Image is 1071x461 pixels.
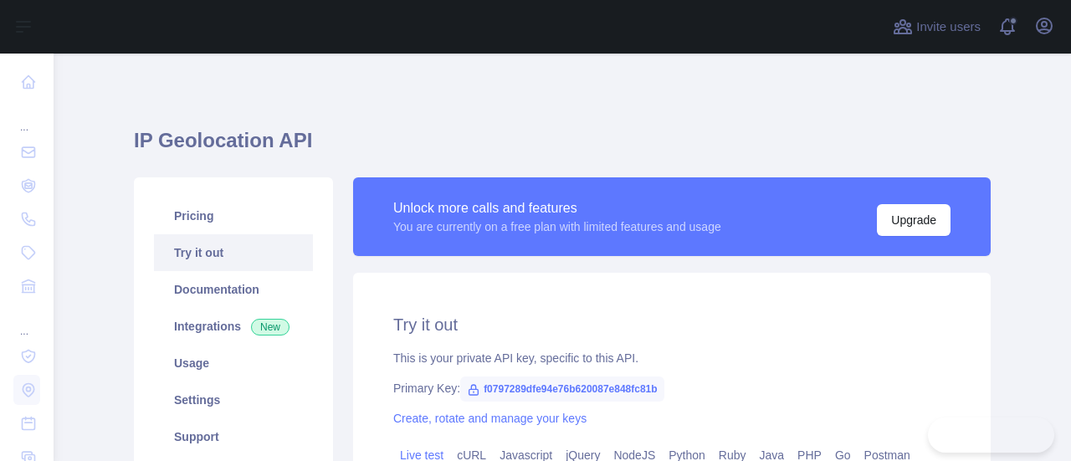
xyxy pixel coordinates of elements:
a: Create, rotate and manage your keys [393,412,587,425]
a: Usage [154,345,313,382]
span: f0797289dfe94e76b620087e848fc81b [460,376,664,402]
h2: Try it out [393,313,951,336]
iframe: Toggle Customer Support [928,417,1054,453]
button: Upgrade [877,204,951,236]
div: This is your private API key, specific to this API. [393,350,951,366]
div: Primary Key: [393,380,951,397]
a: Pricing [154,197,313,234]
a: Integrations New [154,308,313,345]
span: New [251,319,290,336]
a: Support [154,418,313,455]
a: Try it out [154,234,313,271]
button: Invite users [889,13,984,40]
h1: IP Geolocation API [134,127,991,167]
div: You are currently on a free plan with limited features and usage [393,218,721,235]
a: Documentation [154,271,313,308]
div: Unlock more calls and features [393,198,721,218]
div: ... [13,305,40,338]
div: ... [13,100,40,134]
span: Invite users [916,18,981,37]
a: Settings [154,382,313,418]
